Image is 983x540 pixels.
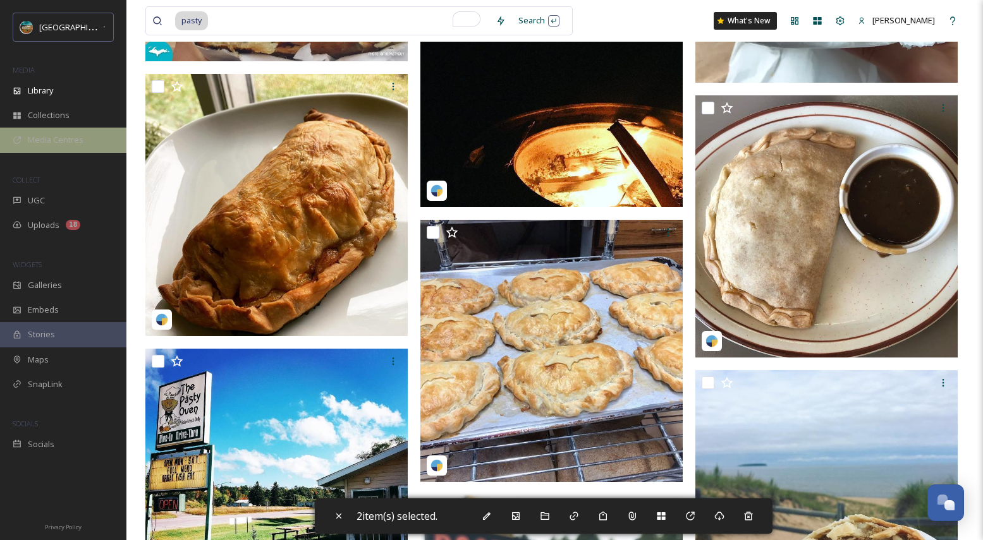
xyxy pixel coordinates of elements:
span: Socials [28,438,54,450]
span: SOCIALS [13,419,38,428]
span: Privacy Policy [45,523,82,531]
img: snapsea-logo.png [705,335,718,347]
a: Privacy Policy [45,519,82,534]
img: snapsea-logo.png [156,313,168,326]
span: Galleries [28,279,62,291]
div: 18 [66,220,80,230]
img: snapsea-logo.png [430,184,443,197]
span: Embeds [28,304,59,316]
img: slimscafemohawk_7afaba81-9db0-9ef6-5b2a-58dd44989f6a.jpg [420,220,683,482]
a: [PERSON_NAME] [852,8,941,33]
span: Stories [28,328,55,340]
span: 2 item(s) selected. [357,509,437,523]
div: Search [512,8,566,33]
span: SnapLink [28,378,63,390]
button: Open Chat [927,484,964,521]
span: Collections [28,109,70,121]
span: pasty [175,11,208,30]
span: COLLECT [13,175,40,184]
span: Media Centres [28,134,83,146]
span: [GEOGRAPHIC_DATA][US_STATE] [39,21,162,33]
span: Library [28,85,53,97]
span: [PERSON_NAME] [872,15,935,26]
span: Uploads [28,219,59,231]
span: WIDGETS [13,260,42,269]
span: MEDIA [13,65,35,75]
a: What's New [714,12,777,30]
input: To enrich screen reader interactions, please activate Accessibility in Grammarly extension settings [209,7,489,35]
img: snapsea-logo.png [430,459,443,472]
img: mistyann1978_c36ec998-c28a-b2c2-0893-816db785972f.jpg [695,95,958,357]
span: Maps [28,354,49,366]
img: Snapsea%20Profile.jpg [20,21,33,33]
span: UGC [28,195,45,207]
img: sabatoa_6246df2f-404c-1ff0-9137-202c9eb69df2.jpg [145,74,408,336]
